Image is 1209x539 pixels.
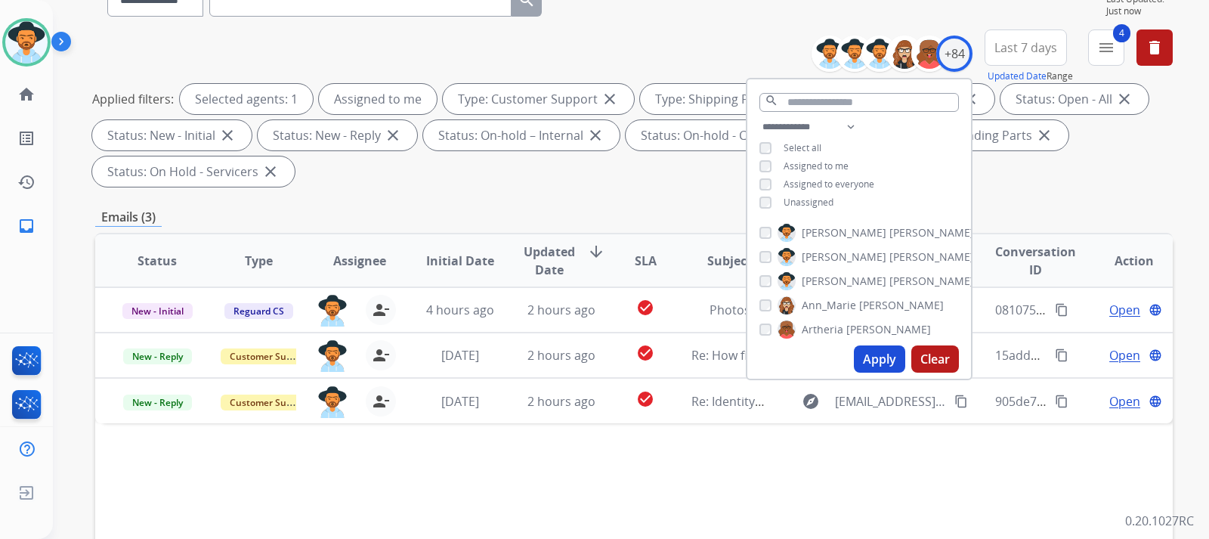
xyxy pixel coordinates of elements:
span: 4 [1113,24,1130,42]
mat-icon: close [384,126,402,144]
mat-icon: explore [802,392,820,410]
span: [PERSON_NAME] [889,274,974,289]
mat-icon: person_remove [372,392,390,410]
mat-icon: close [261,163,280,181]
span: [PERSON_NAME] [802,225,886,240]
img: agent-avatar [317,340,348,372]
span: Customer Support [221,395,319,410]
img: agent-avatar [317,386,348,418]
span: 2 hours ago [527,393,595,410]
span: New - Reply [123,395,192,410]
div: Status: On-hold - Customer [626,120,832,150]
span: Conversation ID [995,243,1076,279]
span: Last 7 days [994,45,1057,51]
button: Apply [854,345,905,373]
mat-icon: close [1115,90,1133,108]
mat-icon: close [586,126,604,144]
div: Status: Open - All [1000,84,1149,114]
mat-icon: home [17,85,36,104]
span: New - Reply [123,348,192,364]
span: [PERSON_NAME] [802,274,886,289]
span: Updated Date [524,243,575,279]
div: Status: On Hold - Servicers [92,156,295,187]
mat-icon: arrow_downward [587,243,605,261]
div: Status: New - Initial [92,120,252,150]
span: 2 hours ago [527,347,595,364]
mat-icon: menu [1097,39,1115,57]
span: Open [1109,392,1140,410]
span: Select all [784,141,821,154]
mat-icon: person_remove [372,301,390,319]
mat-icon: content_copy [1055,395,1068,408]
div: Selected agents: 1 [180,84,313,114]
span: [PERSON_NAME] [889,249,974,265]
mat-icon: check_circle [636,299,654,317]
span: Re: Identity verification [691,393,821,410]
button: Last 7 days [985,29,1067,66]
mat-icon: person_remove [372,346,390,364]
mat-icon: check_circle [636,344,654,362]
mat-icon: content_copy [954,395,968,408]
mat-icon: delete [1146,39,1164,57]
span: Open [1109,346,1140,364]
div: +84 [936,36,972,72]
mat-icon: close [601,90,619,108]
img: avatar [5,21,48,64]
span: Artheria [802,322,843,337]
mat-icon: close [1035,126,1053,144]
mat-icon: content_copy [1055,348,1068,362]
mat-icon: content_copy [1055,303,1068,317]
mat-icon: check_circle [636,390,654,408]
span: Unassigned [784,196,833,209]
img: agent-avatar [317,295,348,327]
span: Customer Support [221,348,319,364]
button: 4 [1088,29,1124,66]
span: Assignee [333,252,386,270]
span: [DATE] [441,347,479,364]
span: SLA [635,252,657,270]
mat-icon: list_alt [17,129,36,147]
mat-icon: history [17,173,36,191]
span: [EMAIL_ADDRESS][DOMAIN_NAME] [835,392,945,410]
div: Type: Shipping Protection [640,84,838,114]
span: 2 hours ago [527,302,595,318]
th: Action [1071,234,1173,287]
div: Status: On-hold – Internal [423,120,620,150]
span: Status [138,252,177,270]
span: [PERSON_NAME] [802,249,886,265]
span: Re: How file a claim [691,347,800,364]
mat-icon: language [1149,303,1162,317]
span: Assigned to everyone [784,178,874,191]
span: Range [988,70,1073,82]
span: Open [1109,301,1140,319]
span: Ann_Marie [802,298,856,313]
span: Photos [710,302,750,318]
span: Subject [707,252,752,270]
span: [PERSON_NAME] [859,298,944,313]
div: Status: New - Reply [258,120,417,150]
span: Type [245,252,273,270]
mat-icon: search [765,94,778,107]
mat-icon: language [1149,348,1162,362]
span: Assigned to me [784,160,849,172]
span: [PERSON_NAME] [846,322,931,337]
span: [DATE] [441,393,479,410]
button: Updated Date [988,70,1047,82]
p: Emails (3) [95,208,162,227]
span: New - Initial [122,303,193,319]
span: Reguard CS [224,303,293,319]
span: Just now [1106,5,1173,17]
p: 0.20.1027RC [1125,512,1194,530]
button: Clear [911,345,959,373]
mat-icon: language [1149,395,1162,408]
span: 4 hours ago [426,302,494,318]
div: Assigned to me [319,84,437,114]
p: Applied filters: [92,90,174,108]
mat-icon: inbox [17,217,36,235]
span: [PERSON_NAME] [889,225,974,240]
span: Initial Date [426,252,494,270]
div: Type: Customer Support [443,84,634,114]
mat-icon: close [218,126,237,144]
